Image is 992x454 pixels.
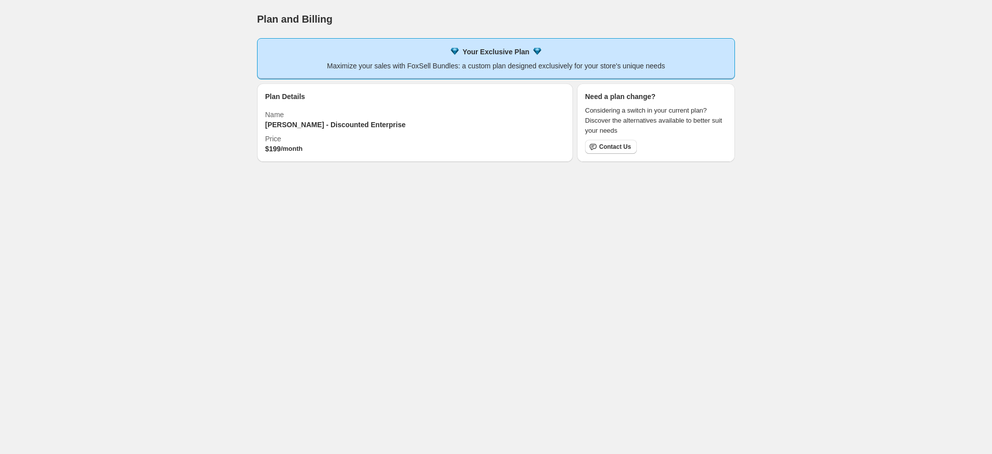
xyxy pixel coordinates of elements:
span: $ 199 [265,144,281,154]
span: [PERSON_NAME] - Discounted Enterprise [265,120,565,130]
button: Contact Us [585,140,637,154]
span: Plan Details [265,92,565,102]
span: Name [265,110,565,120]
h1: Plan and Billing [257,13,333,25]
span: Considering a switch in your current plan? Discover the alternatives available to better suit you... [585,106,727,136]
span: Maximize your sales with FoxSell Bundles: a custom plan designed exclusively for your store's uni... [327,61,665,71]
span: Price [265,134,565,144]
span: Need a plan change? [585,92,727,102]
span: Contact Us [599,143,631,151]
span: Your Exclusive Plan [463,47,530,57]
span: /month [281,144,302,154]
